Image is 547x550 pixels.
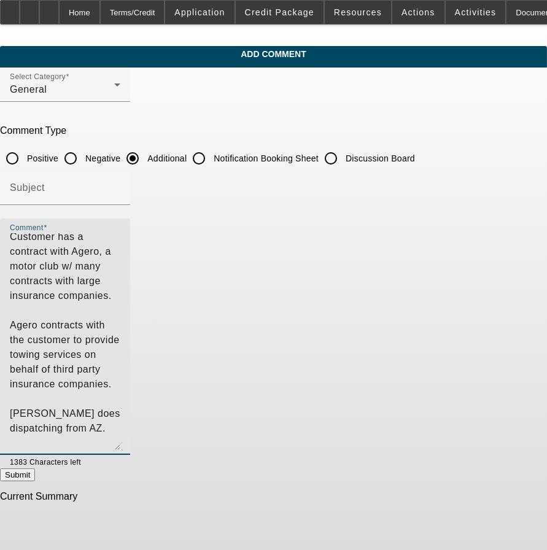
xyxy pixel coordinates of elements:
[83,152,120,165] label: Negative
[446,1,506,24] button: Activities
[10,84,47,95] span: General
[145,152,187,165] label: Additional
[325,1,391,24] button: Resources
[245,7,314,17] span: Credit Package
[10,224,44,232] mat-label: Comment
[455,7,497,17] span: Activities
[334,7,382,17] span: Resources
[343,152,415,165] label: Discussion Board
[10,455,81,468] mat-hint: 1383 Characters left
[10,182,45,193] mat-label: Subject
[25,152,58,165] label: Positive
[392,1,444,24] button: Actions
[174,7,225,17] span: Application
[211,152,319,165] label: Notification Booking Sheet
[402,7,435,17] span: Actions
[9,49,538,59] span: Add Comment
[10,73,66,81] mat-label: Select Category
[165,1,234,24] button: Application
[236,1,324,24] button: Credit Package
